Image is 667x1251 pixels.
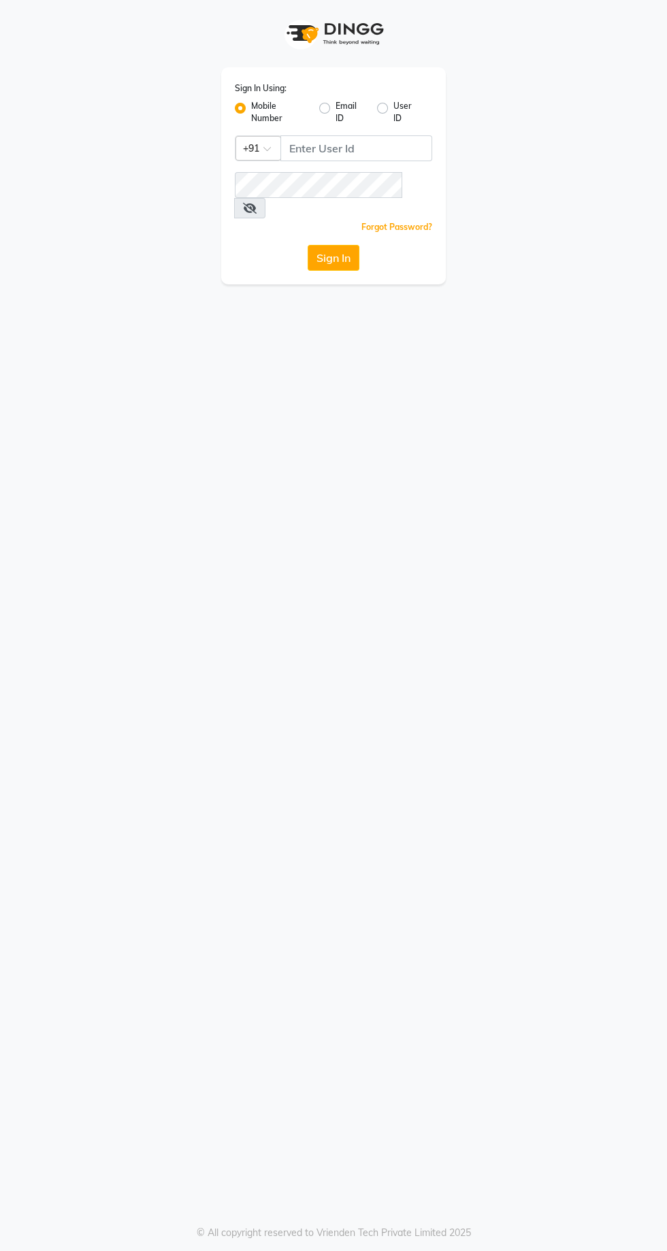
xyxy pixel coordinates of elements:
button: Sign In [308,245,359,271]
input: Username [235,172,402,198]
input: Username [280,135,432,161]
label: User ID [393,100,421,124]
a: Forgot Password? [361,222,432,232]
label: Mobile Number [251,100,308,124]
label: Sign In Using: [235,82,287,95]
img: logo1.svg [279,14,388,54]
label: Email ID [336,100,366,124]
